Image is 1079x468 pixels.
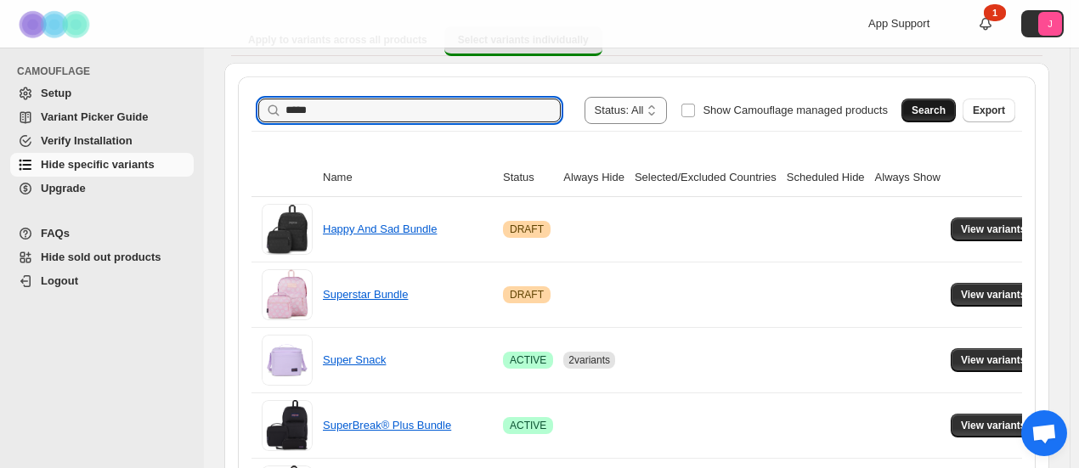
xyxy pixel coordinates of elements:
[41,158,155,171] span: Hide specific variants
[10,222,194,245] a: FAQs
[510,353,546,367] span: ACTIVE
[41,274,78,287] span: Logout
[951,414,1037,437] button: View variants
[1038,12,1062,36] span: Avatar with initials J
[961,353,1026,367] span: View variants
[901,99,956,122] button: Search
[41,182,86,195] span: Upgrade
[961,419,1026,432] span: View variants
[10,82,194,105] a: Setup
[963,99,1015,122] button: Export
[1048,19,1053,29] text: J
[10,129,194,153] a: Verify Installation
[1021,410,1067,456] a: Open chat
[984,4,1006,21] div: 1
[10,269,194,293] a: Logout
[323,288,408,301] a: Superstar Bundle
[10,245,194,269] a: Hide sold out products
[41,227,70,240] span: FAQs
[510,419,546,432] span: ACTIVE
[318,159,498,197] th: Name
[961,223,1026,236] span: View variants
[870,159,946,197] th: Always Show
[951,348,1037,372] button: View variants
[951,217,1037,241] button: View variants
[703,104,888,116] span: Show Camouflage managed products
[498,159,558,197] th: Status
[10,177,194,200] a: Upgrade
[951,283,1037,307] button: View variants
[510,288,544,302] span: DRAFT
[782,159,870,197] th: Scheduled Hide
[17,65,195,78] span: CAMOUFLAGE
[41,134,133,147] span: Verify Installation
[630,159,782,197] th: Selected/Excluded Countries
[10,153,194,177] a: Hide specific variants
[558,159,630,197] th: Always Hide
[41,110,148,123] span: Variant Picker Guide
[323,353,386,366] a: Super Snack
[510,223,544,236] span: DRAFT
[10,105,194,129] a: Variant Picker Guide
[568,354,610,366] span: 2 variants
[323,419,451,431] a: SuperBreak® Plus Bundle
[41,87,71,99] span: Setup
[977,15,994,32] a: 1
[323,223,437,235] a: Happy And Sad Bundle
[912,104,946,117] span: Search
[41,251,161,263] span: Hide sold out products
[14,1,99,48] img: Camouflage
[1021,10,1064,37] button: Avatar with initials J
[973,104,1005,117] span: Export
[961,288,1026,302] span: View variants
[868,17,929,30] span: App Support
